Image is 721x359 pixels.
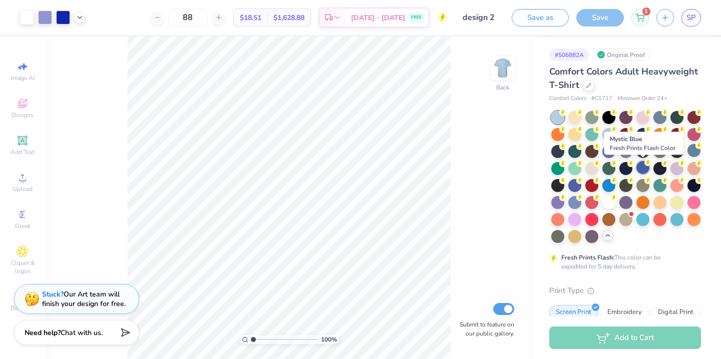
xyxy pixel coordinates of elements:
[642,7,650,15] span: 1
[549,285,701,296] div: Print Type
[561,253,684,271] div: This color can be expedited for 5 day delivery.
[13,185,33,193] span: Upload
[5,259,40,275] span: Clipart & logos
[168,8,207,26] input: – –
[11,148,35,156] span: Add Text
[617,94,667,103] span: Minimum Order: 24 +
[455,7,504,27] input: Untitled Design
[686,12,696,23] span: SP
[651,305,700,320] div: Digital Print
[594,48,650,61] div: Original Proof
[42,289,64,299] strong: Stuck?
[549,65,698,91] span: Comfort Colors Adult Heavyweight T-Shirt
[321,335,337,344] span: 100 %
[11,74,35,82] span: Image AI
[549,48,589,61] div: # 506882A
[12,111,34,119] span: Designs
[681,9,701,26] a: SP
[15,222,31,230] span: Greek
[561,253,614,261] strong: Fresh Prints Flash:
[512,9,569,26] button: Save as
[549,305,598,320] div: Screen Print
[25,328,61,337] strong: Need help?
[61,328,103,337] span: Chat with us.
[493,58,513,78] img: Back
[549,94,586,103] span: Comfort Colors
[591,94,612,103] span: # C1717
[411,14,422,21] span: FREE
[604,132,684,155] div: Mystic Blue
[11,304,35,312] span: Decorate
[601,305,648,320] div: Embroidery
[496,83,509,92] div: Back
[454,320,514,338] label: Submit to feature on our public gallery.
[610,144,675,152] span: Fresh Prints Flash Color
[240,12,261,23] span: $18.51
[42,289,126,308] div: Our Art team will finish your design for free.
[273,12,304,23] span: $1,628.88
[351,12,405,23] span: [DATE] - [DATE]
